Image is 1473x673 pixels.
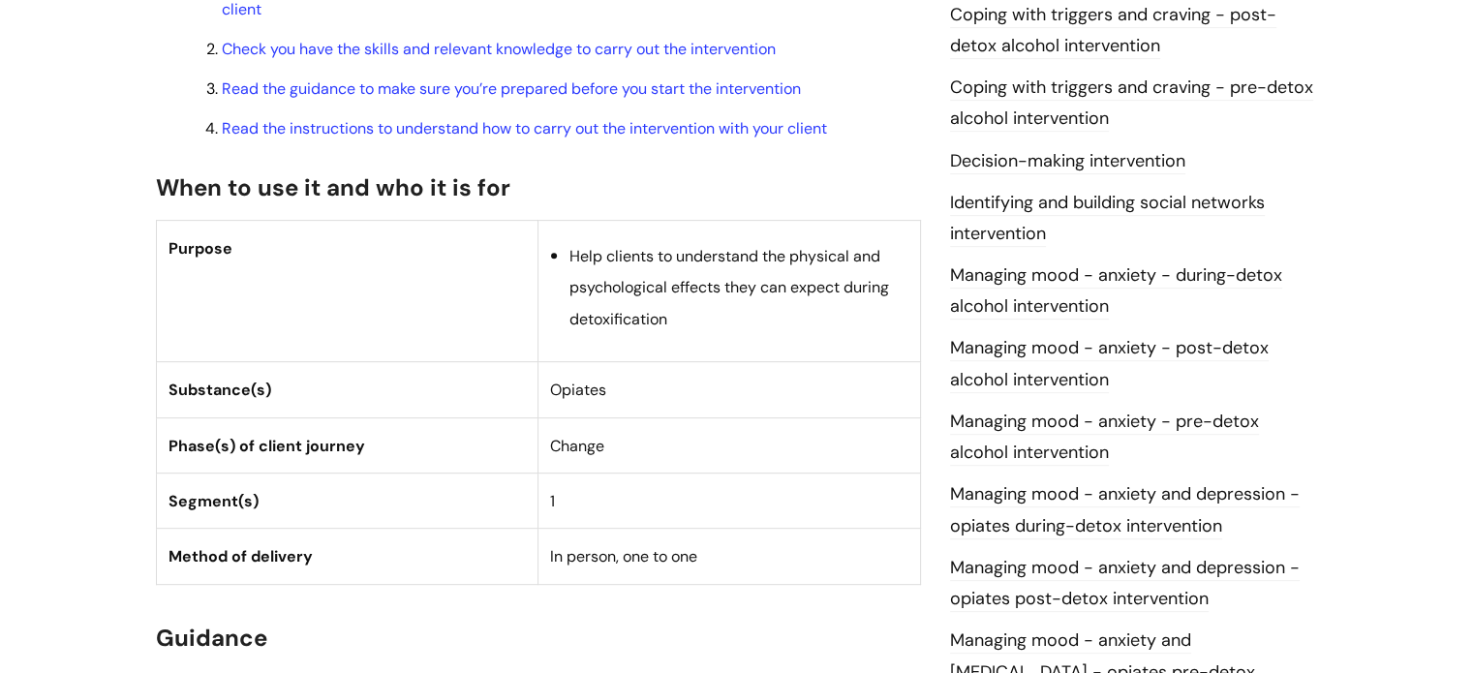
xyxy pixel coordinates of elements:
a: Coping with triggers and craving - post-detox alcohol intervention [950,3,1276,59]
span: Change [550,436,604,456]
a: Managing mood - anxiety and depression - opiates during-detox intervention [950,482,1300,538]
strong: Purpose [169,238,232,259]
span: Phase(s) of client journey [169,436,365,456]
span: Guidance [156,623,267,653]
a: Managing mood - anxiety - post-detox alcohol intervention [950,336,1269,392]
a: Identifying and building social networks intervention [950,191,1265,247]
a: Check you have the skills and relevant knowledge to carry out the intervention [222,39,776,59]
span: Substance(s) [169,380,271,400]
a: Managing mood - anxiety - during-detox alcohol intervention [950,263,1282,320]
a: Coping with triggers and craving - pre-detox alcohol intervention [950,76,1313,132]
a: Read the guidance to make sure you’re prepared before you start the intervention [222,78,801,99]
span: Opiates [550,380,606,400]
a: Managing mood - anxiety and depression - opiates post-detox intervention [950,556,1300,612]
span: 1 [550,491,555,511]
span: When to use it and who it is for [156,172,510,202]
span: In person, one to one [550,546,697,566]
a: Managing mood - anxiety - pre-detox alcohol intervention [950,410,1259,466]
a: Decision-making intervention [950,149,1185,174]
span: Segment(s) [169,491,259,511]
a: Read the instructions to understand how to carry out the intervention with your client [222,118,827,138]
span: Help clients to understand the physical and psychological effects they can expect during detoxifi... [569,246,889,329]
span: Method of delivery [169,546,313,566]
